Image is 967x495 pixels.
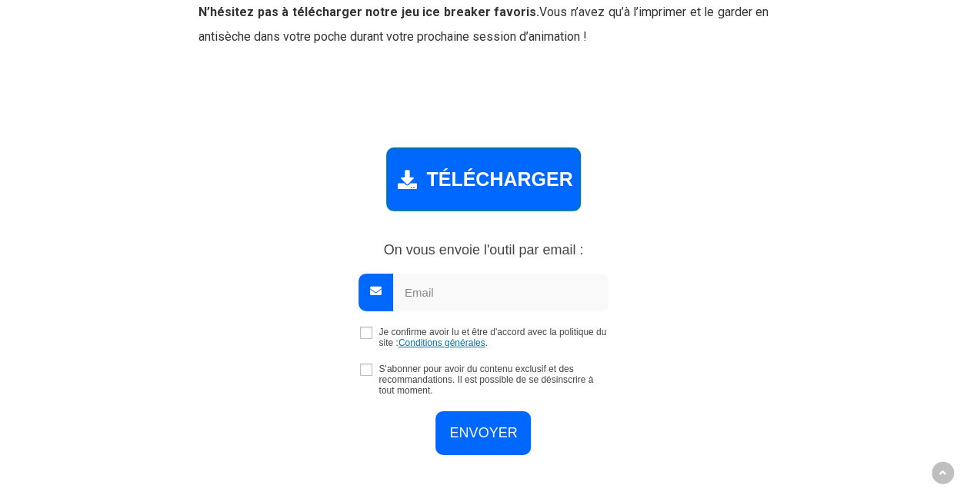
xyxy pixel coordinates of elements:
[378,327,609,348] span: Je confirme avoir lu et être d'accord avec la politique du site : .
[348,242,618,258] p: On vous envoie l'outil par email :
[198,5,539,19] strong: N’hésitez pas à télécharger notre jeu ice breaker favoris.
[378,364,609,396] span: S'abonner pour avoir du contenu exclusif et des recommandations. Il est possible de se désinscrir...
[398,337,485,348] a: Conditions générales
[426,168,572,191] span: TÉLÉCHARGER
[435,411,531,455] input: ENVOYER
[198,101,769,132] h2: Outils - Icebreaker balles
[393,274,609,311] input: Email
